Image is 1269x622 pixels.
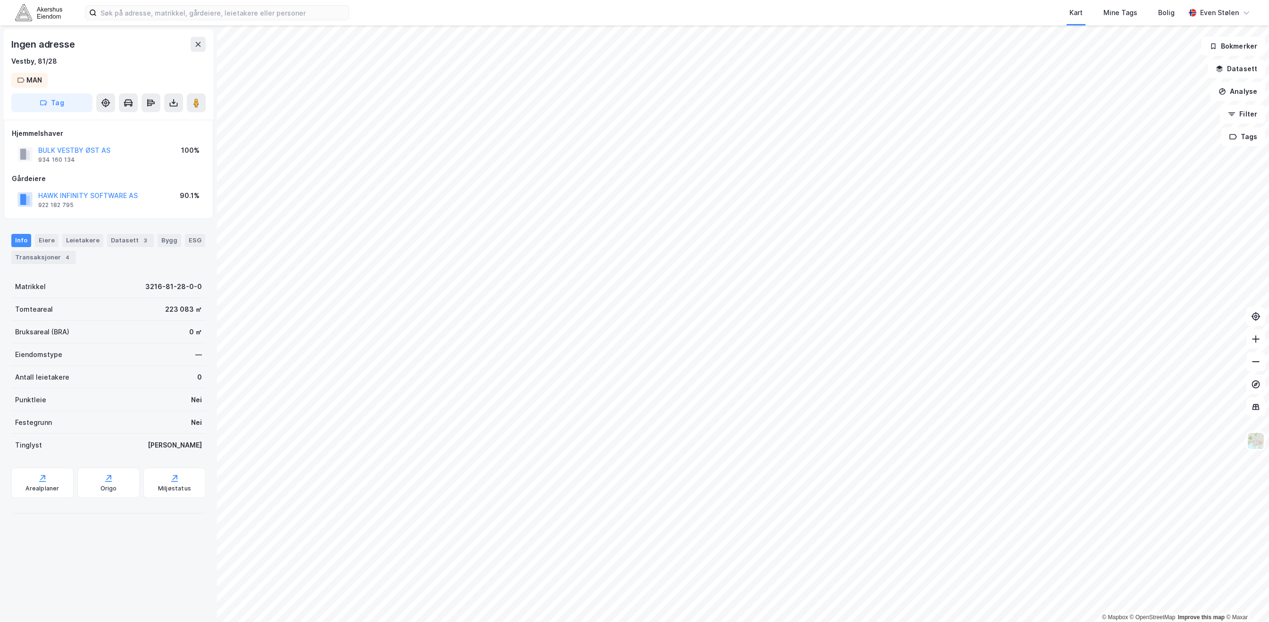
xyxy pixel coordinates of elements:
[97,6,349,20] input: Søk på adresse, matrikkel, gårdeiere, leietakere eller personer
[26,75,42,86] div: MAN
[62,234,103,247] div: Leietakere
[1222,577,1269,622] div: Kontrollprogram for chat
[1178,614,1225,621] a: Improve this map
[158,234,181,247] div: Bygg
[1200,7,1239,18] div: Even Stølen
[15,304,53,315] div: Tomteareal
[1069,7,1083,18] div: Kart
[15,417,52,428] div: Festegrunn
[148,440,202,451] div: [PERSON_NAME]
[141,236,150,245] div: 3
[191,394,202,406] div: Nei
[165,304,202,315] div: 223 083 ㎡
[1247,432,1265,450] img: Z
[1158,7,1175,18] div: Bolig
[1220,105,1265,124] button: Filter
[189,326,202,338] div: 0 ㎡
[15,394,46,406] div: Punktleie
[15,372,69,383] div: Antall leietakere
[158,485,191,492] div: Miljøstatus
[180,190,200,201] div: 90.1%
[25,485,59,492] div: Arealplaner
[11,56,57,67] div: Vestby, 81/28
[191,417,202,428] div: Nei
[12,128,205,139] div: Hjemmelshaver
[15,281,46,292] div: Matrikkel
[195,349,202,360] div: —
[11,234,31,247] div: Info
[181,145,200,156] div: 100%
[1221,127,1265,146] button: Tags
[11,37,76,52] div: Ingen adresse
[15,326,69,338] div: Bruksareal (BRA)
[12,173,205,184] div: Gårdeiere
[1103,7,1137,18] div: Mine Tags
[1211,82,1265,101] button: Analyse
[100,485,117,492] div: Origo
[1130,614,1176,621] a: OpenStreetMap
[1102,614,1128,621] a: Mapbox
[1208,59,1265,78] button: Datasett
[15,349,62,360] div: Eiendomstype
[38,156,75,164] div: 934 160 134
[197,372,202,383] div: 0
[145,281,202,292] div: 3216-81-28-0-0
[35,234,58,247] div: Eiere
[63,253,72,262] div: 4
[107,234,154,247] div: Datasett
[1202,37,1265,56] button: Bokmerker
[11,251,76,264] div: Transaksjoner
[15,440,42,451] div: Tinglyst
[38,201,74,209] div: 922 182 795
[1222,577,1269,622] iframe: Chat Widget
[15,4,62,21] img: akershus-eiendom-logo.9091f326c980b4bce74ccdd9f866810c.svg
[11,93,92,112] button: Tag
[185,234,205,247] div: ESG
